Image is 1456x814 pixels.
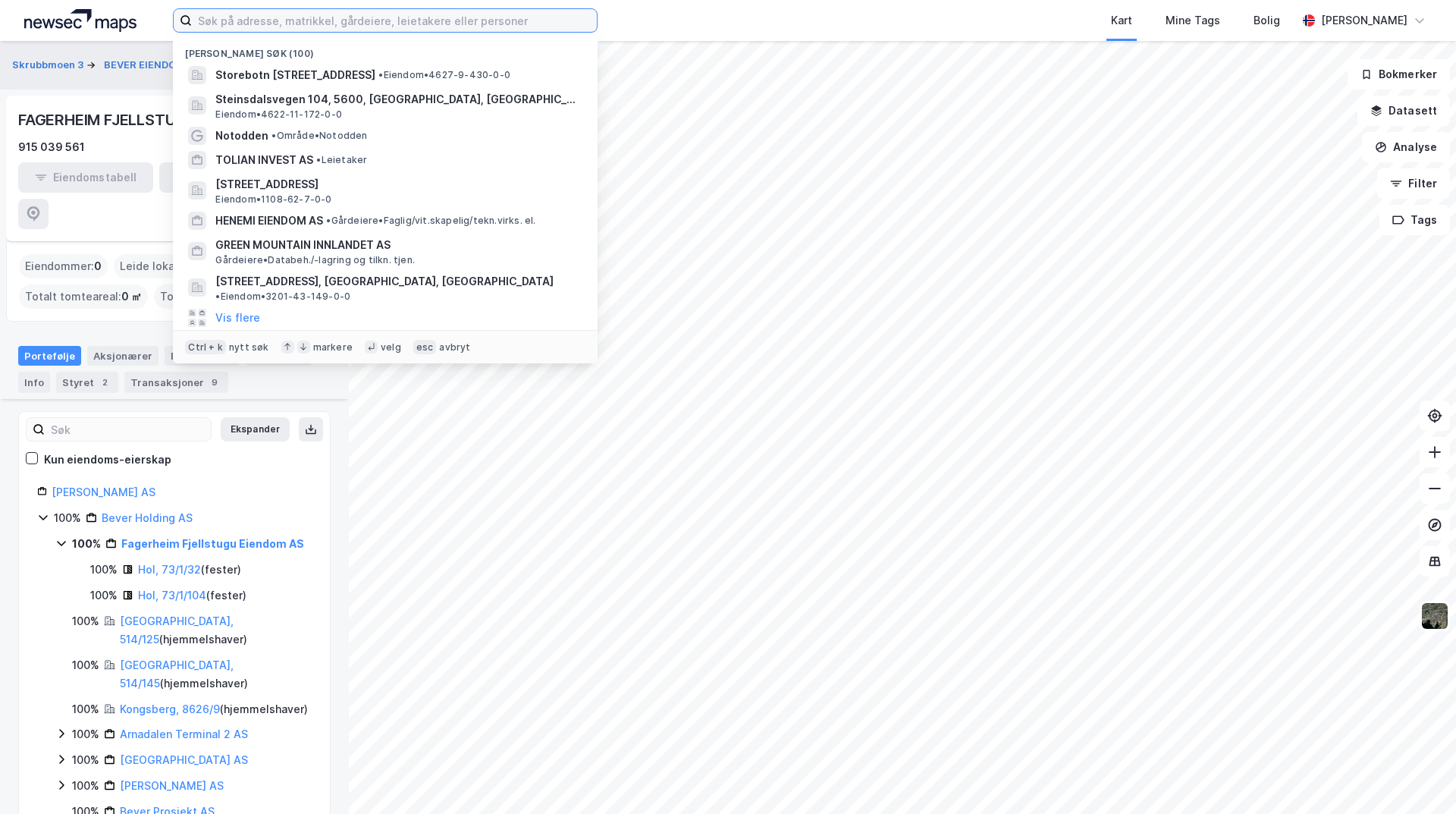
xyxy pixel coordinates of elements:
[12,58,86,73] button: Skrubbmoen 3
[378,69,383,80] span: •
[313,341,353,354] div: markere
[72,535,101,553] div: 100%
[120,658,234,690] a: [GEOGRAPHIC_DATA], 514/145
[90,561,118,579] div: 100%
[154,284,277,309] div: Totalt byggareal :
[215,236,579,254] span: GREEN MOUNTAIN INNLANDET AS
[215,90,579,108] span: Steinsdalsvegen 104, 5600, [GEOGRAPHIC_DATA], [GEOGRAPHIC_DATA]
[439,341,470,354] div: avbryt
[138,561,241,579] div: ( fester )
[120,753,248,766] a: [GEOGRAPHIC_DATA] AS
[102,511,193,524] a: Bever Holding AS
[114,254,221,278] div: Leide lokasjoner :
[165,346,240,366] div: Eiendommer
[1357,96,1450,126] button: Datasett
[378,69,510,81] span: Eiendom • 4627-9-430-0-0
[72,751,99,769] div: 100%
[19,284,148,309] div: Totalt tomteareal :
[138,563,201,576] a: Hol, 73/1/32
[120,656,312,693] div: ( hjemmelshaver )
[221,417,290,442] button: Ekspander
[215,127,268,145] span: Notodden
[326,215,535,227] span: Gårdeiere • Faglig/vit.skapelig/tekn.virks. el.
[316,154,367,166] span: Leietaker
[215,272,554,291] span: [STREET_ADDRESS], [GEOGRAPHIC_DATA], [GEOGRAPHIC_DATA]
[18,346,81,366] div: Portefølje
[120,728,248,740] a: Arnadalen Terminal 2 AS
[120,612,312,649] div: ( hjemmelshaver )
[173,36,598,63] div: [PERSON_NAME] søk (100)
[72,777,99,795] div: 100%
[1111,11,1132,30] div: Kart
[1254,11,1280,30] div: Bolig
[56,372,118,393] div: Styret
[52,486,155,498] a: [PERSON_NAME] AS
[18,372,50,393] div: Info
[44,451,171,469] div: Kun eiendoms-eierskap
[1377,168,1450,199] button: Filter
[19,254,108,278] div: Eiendommer :
[72,656,99,674] div: 100%
[215,212,323,230] span: HENEMI EIENDOM AS
[215,309,260,327] button: Vis flere
[120,614,234,646] a: [GEOGRAPHIC_DATA], 514/125
[215,108,342,121] span: Eiendom • 4622-11-172-0-0
[1380,741,1456,814] div: Kontrollprogram for chat
[1321,11,1407,30] div: [PERSON_NAME]
[381,341,401,354] div: velg
[413,340,437,355] div: esc
[120,702,220,715] a: Kongsberg, 8626/9
[229,341,269,354] div: nytt søk
[120,700,308,718] div: ( hjemmelshaver )
[104,58,204,73] button: BEVER EIENDOM AS
[185,340,226,355] div: Ctrl + k
[215,291,350,303] span: Eiendom • 3201-43-149-0-0
[94,257,102,275] span: 0
[120,779,224,792] a: [PERSON_NAME] AS
[72,725,99,743] div: 100%
[1380,741,1456,814] iframe: Chat Widget
[124,372,228,393] div: Transaksjoner
[121,288,142,306] span: 0 ㎡
[1379,205,1450,235] button: Tags
[45,418,211,441] input: Søk
[54,509,81,527] div: 100%
[72,612,99,630] div: 100%
[97,375,112,390] div: 2
[207,375,222,390] div: 9
[1362,132,1450,162] button: Analyse
[72,700,99,718] div: 100%
[271,130,367,142] span: Område • Notodden
[215,193,331,206] span: Eiendom • 1108-62-7-0-0
[215,254,415,266] span: Gårdeiere • Databeh./-lagring og tilkn. tjen.
[1166,11,1220,30] div: Mine Tags
[271,130,276,141] span: •
[24,9,136,32] img: logo.a4113a55bc3d86da70a041830d287a7e.svg
[215,175,579,193] span: [STREET_ADDRESS]
[1348,59,1450,90] button: Bokmerker
[138,589,206,602] a: Hol, 73/1/104
[18,138,85,156] div: 915 039 561
[138,586,246,605] div: ( fester )
[215,66,375,84] span: Storebotn [STREET_ADDRESS]
[326,215,331,226] span: •
[215,151,313,169] span: TOLIAN INVEST AS
[215,291,220,302] span: •
[192,9,597,32] input: Søk på adresse, matrikkel, gårdeiere, leietakere eller personer
[121,537,304,550] a: Fagerheim Fjellstugu Eiendom AS
[316,154,321,165] span: •
[90,586,118,605] div: 100%
[18,108,295,132] div: FAGERHEIM FJELLSTUGU EIENDOM AS
[87,346,158,366] div: Aksjonærer
[1420,602,1449,630] img: 9k=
